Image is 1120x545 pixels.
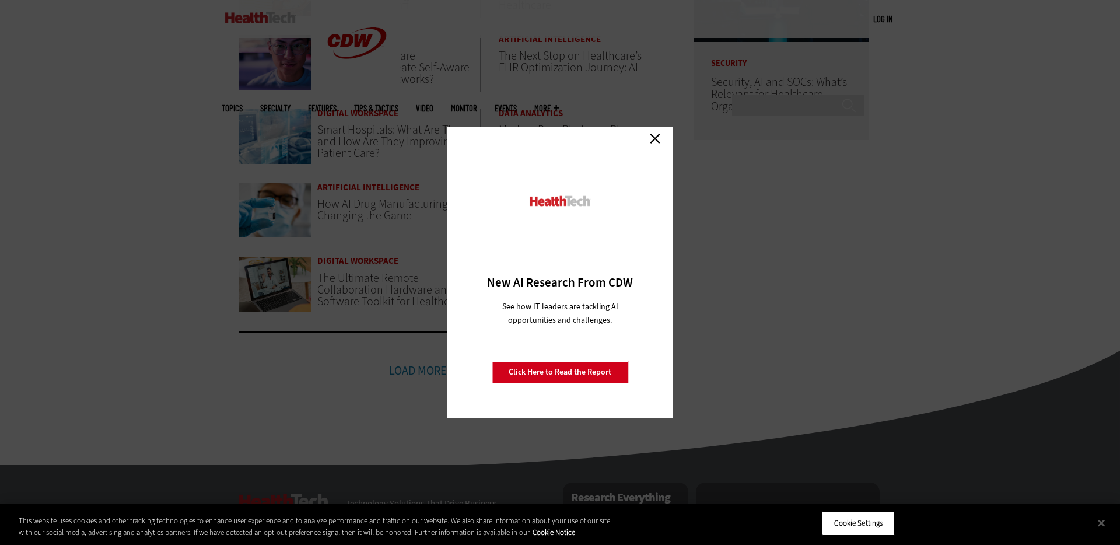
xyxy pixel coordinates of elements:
[822,511,895,536] button: Cookie Settings
[492,361,628,383] a: Click Here to Read the Report
[646,130,664,147] a: Close
[19,515,616,538] div: This website uses cookies and other tracking technologies to enhance user experience and to analy...
[488,300,632,327] p: See how IT leaders are tackling AI opportunities and challenges.
[528,195,592,207] img: HealthTech_0.png
[1088,510,1114,536] button: Close
[468,274,653,291] h3: New AI Research From CDW
[533,527,575,537] a: More information about your privacy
